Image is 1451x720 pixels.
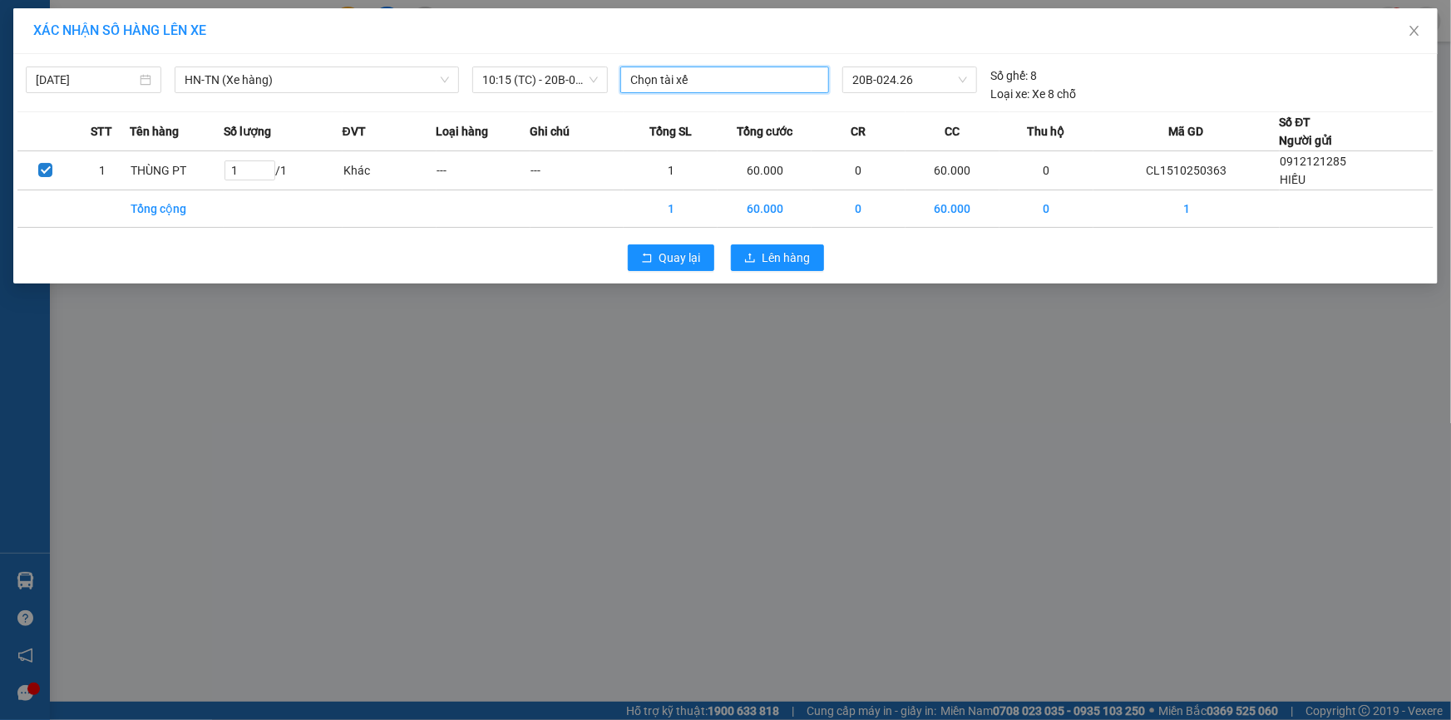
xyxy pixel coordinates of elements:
span: Số ghế: [990,67,1028,85]
span: CC [945,122,960,141]
td: 0 [999,190,1093,228]
span: down [440,75,450,85]
span: HN-TN (Xe hàng) [185,67,449,92]
span: Ghi chú [531,122,570,141]
span: upload [744,252,756,265]
span: Tổng cước [737,122,792,141]
td: 1 [624,190,718,228]
td: 0 [999,151,1093,190]
span: ĐVT [343,122,366,141]
td: Khác [343,151,437,190]
td: 0 [812,190,906,228]
span: CR [851,122,866,141]
button: Close [1391,8,1438,55]
span: Lên hàng [763,249,811,267]
span: STT [91,122,112,141]
button: rollbackQuay lại [628,244,714,271]
td: 60.000 [906,151,999,190]
div: 8 [990,67,1037,85]
span: 20B-024.26 [852,67,967,92]
td: CL1510250363 [1093,151,1280,190]
button: uploadLên hàng [731,244,824,271]
span: Quay lại [659,249,701,267]
td: / 1 [224,151,342,190]
span: 0912121285 [1281,155,1347,168]
td: THÙNG PT [131,151,225,190]
span: Số lượng [224,122,271,141]
li: 271 - [PERSON_NAME] - [GEOGRAPHIC_DATA] - [GEOGRAPHIC_DATA] [155,41,695,62]
td: 1 [624,151,718,190]
td: Tổng cộng [131,190,225,228]
td: 1 [74,151,131,190]
td: 60.000 [906,190,999,228]
span: 10:15 (TC) - 20B-024.26 [482,67,598,92]
span: rollback [641,252,653,265]
span: close [1408,24,1421,37]
td: 1 [1093,190,1280,228]
span: Thu hộ [1028,122,1065,141]
span: Tên hàng [131,122,180,141]
td: 60.000 [718,151,812,190]
div: Xe 8 chỗ [990,85,1076,103]
img: logo.jpg [21,21,146,104]
span: HIẾU [1281,173,1306,186]
td: 0 [812,151,906,190]
div: Số ĐT Người gửi [1280,113,1333,150]
td: 60.000 [718,190,812,228]
td: --- [437,151,531,190]
td: --- [531,151,624,190]
span: Tổng SL [649,122,692,141]
input: 15/10/2025 [36,71,136,89]
span: Loại xe: [990,85,1029,103]
span: Mã GD [1168,122,1203,141]
span: Loại hàng [437,122,489,141]
span: XÁC NHẬN SỐ HÀNG LÊN XE [33,22,206,38]
b: GỬI : VP [PERSON_NAME] [21,113,290,141]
